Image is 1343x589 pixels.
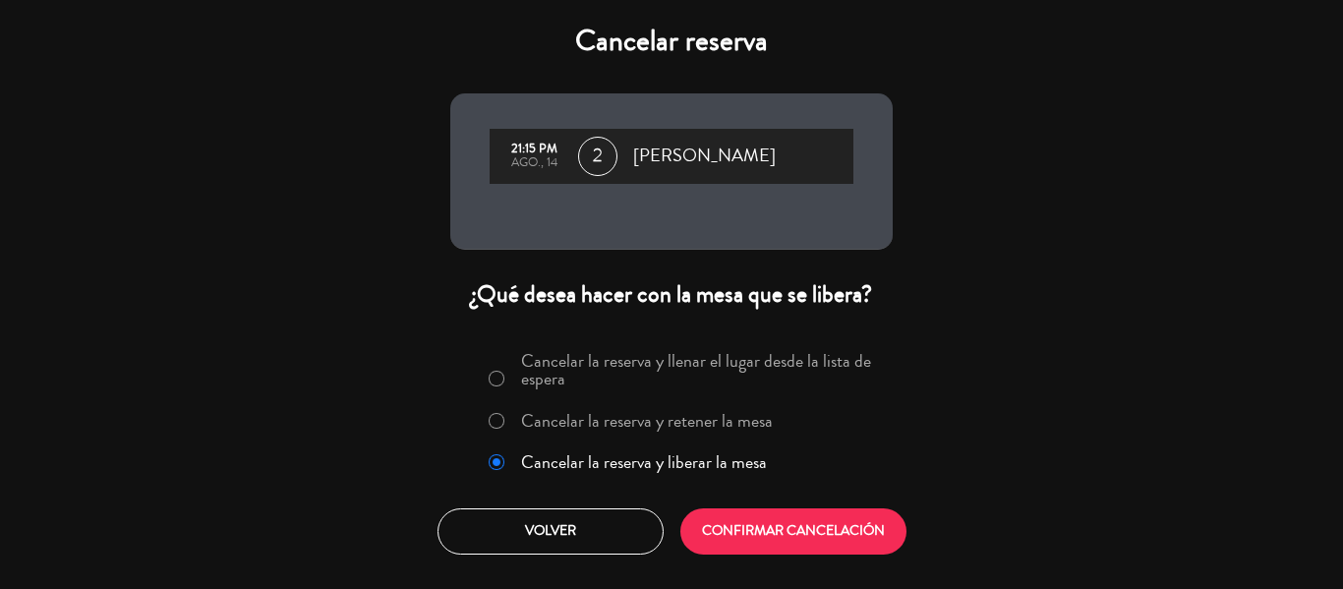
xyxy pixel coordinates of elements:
[680,508,906,555] button: CONFIRMAR CANCELACIÓN
[499,143,568,156] div: 21:15 PM
[521,453,767,471] label: Cancelar la reserva y liberar la mesa
[499,156,568,170] div: ago., 14
[450,279,893,310] div: ¿Qué desea hacer con la mesa que se libera?
[438,508,664,555] button: Volver
[578,137,617,176] span: 2
[521,412,773,430] label: Cancelar la reserva y retener la mesa
[450,24,893,59] h4: Cancelar reserva
[521,352,881,387] label: Cancelar la reserva y llenar el lugar desde la lista de espera
[633,142,776,171] span: [PERSON_NAME]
